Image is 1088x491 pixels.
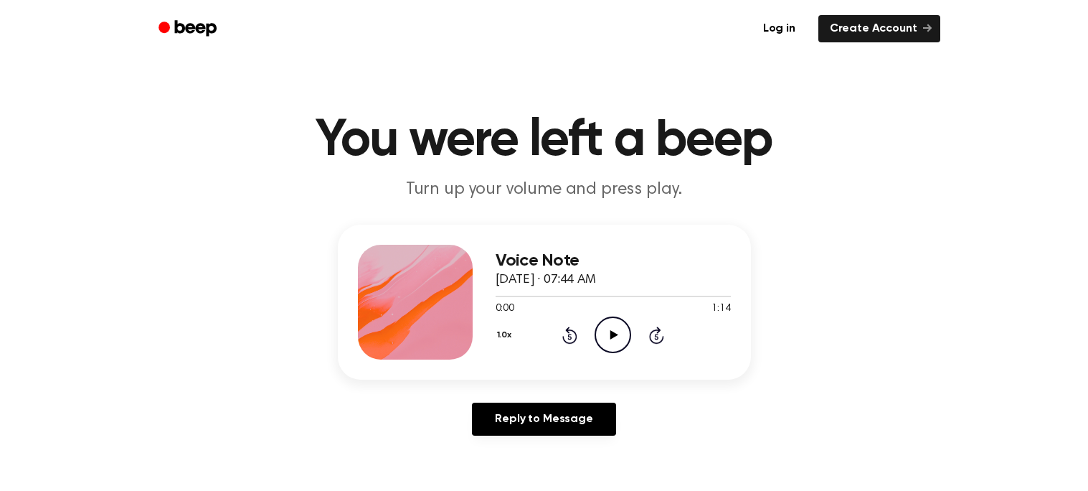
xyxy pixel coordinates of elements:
button: 1.0x [496,323,517,347]
a: Log in [749,12,810,45]
h1: You were left a beep [177,115,912,167]
h3: Voice Note [496,251,731,271]
a: Beep [148,15,230,43]
a: Create Account [818,15,940,42]
span: 1:14 [711,301,730,317]
a: Reply to Message [472,403,615,436]
span: 0:00 [496,301,514,317]
p: Turn up your volume and press play. [269,178,820,202]
span: [DATE] · 07:44 AM [496,273,596,286]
